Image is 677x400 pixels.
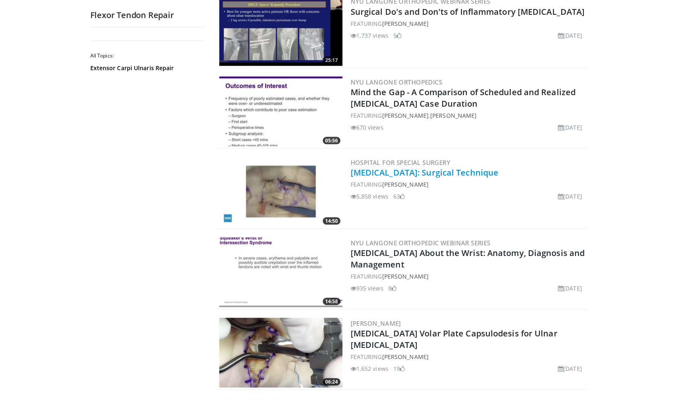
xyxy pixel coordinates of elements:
[351,6,585,17] a: Surgical Do's and Don'ts of Inflammatory [MEDICAL_DATA]
[219,318,342,387] a: 06:24
[351,180,585,188] div: FEATURING
[351,283,383,292] li: 935 views
[323,137,340,144] span: 05:56
[558,123,582,131] li: [DATE]
[351,167,498,178] a: [MEDICAL_DATA]: Surgical Technique
[382,352,428,360] a: [PERSON_NAME]
[351,123,383,131] li: 670 views
[351,364,388,373] li: 1,652 views
[393,364,405,373] li: 19
[393,31,402,39] li: 5
[351,31,388,39] li: 1,737 views
[351,352,585,361] div: FEATURING
[323,56,340,64] span: 25:17
[219,76,342,146] img: f24c90bb-6f79-446c-8674-125b33d2340d.300x170_q85_crop-smart_upscale.jpg
[351,319,401,327] a: [PERSON_NAME]
[219,237,342,307] a: 14:58
[219,318,342,387] img: e7d3336a-fe90-4b7b-a488-9cbebbdc24af.300x170_q85_crop-smart_upscale.jpg
[351,247,585,270] a: [MEDICAL_DATA] About the Wrist: Anatomy, Diagnosis and Management
[558,283,582,292] li: [DATE]
[351,238,491,247] a: NYU Langone Orthopedic Webinar Series
[351,272,585,280] div: FEATURING
[388,283,397,292] li: 8
[323,297,340,305] span: 14:58
[219,237,342,307] img: c4c1d092-43b2-48fe-8bcc-45cd10becbba.300x170_q85_crop-smart_upscale.jpg
[90,64,201,72] a: Extensor Carpi Ulnaris Repair
[351,158,450,166] a: Hospital for Special Surgery
[430,111,477,119] a: [PERSON_NAME]
[382,19,428,27] a: [PERSON_NAME]
[558,364,582,373] li: [DATE]
[558,192,582,200] li: [DATE]
[382,180,428,188] a: [PERSON_NAME]
[351,111,585,119] div: FEATURING ,
[351,192,388,200] li: 5,858 views
[558,31,582,39] li: [DATE]
[382,272,428,280] a: [PERSON_NAME]
[219,157,342,226] a: 14:50
[219,76,342,146] a: 05:56
[90,9,205,20] h2: Flexor Tendon Repair
[351,19,585,27] div: FEATURING
[323,217,340,224] span: 14:50
[351,78,442,86] a: NYU Langone Orthopedics
[90,52,203,59] h2: All Topics:
[393,192,405,200] li: 63
[351,86,576,109] a: Mind the Gap - A Comparison of Scheduled and Realized [MEDICAL_DATA] Case Duration
[351,327,558,350] a: [MEDICAL_DATA] Volar Plate Capsulodesis for Ulnar [MEDICAL_DATA]
[219,157,342,226] img: d350dd8b-a22b-49c4-91f1-5aa4e7bdd2b0.300x170_q85_crop-smart_upscale.jpg
[323,378,340,385] span: 06:24
[382,111,428,119] a: [PERSON_NAME]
